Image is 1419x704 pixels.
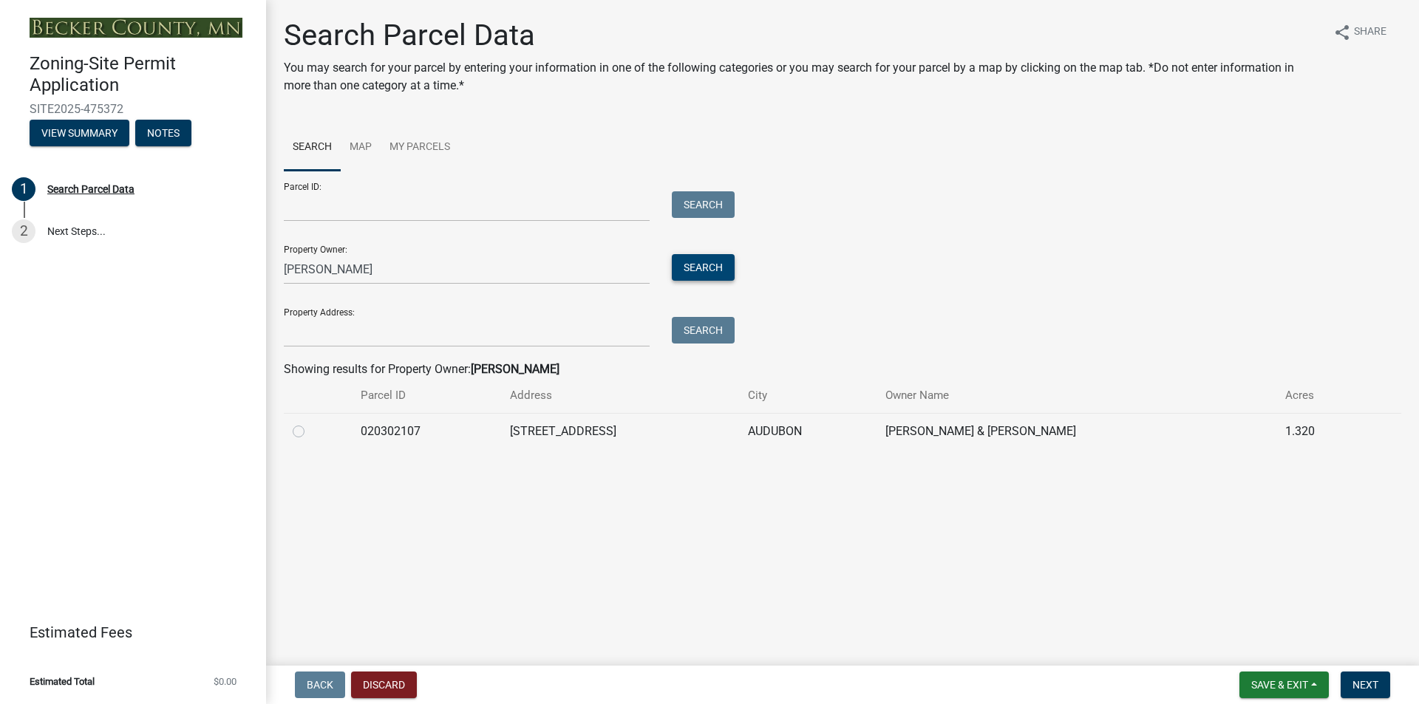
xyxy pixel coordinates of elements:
[284,360,1401,378] div: Showing results for Property Owner:
[1341,671,1390,698] button: Next
[672,254,735,281] button: Search
[30,120,129,146] button: View Summary
[30,18,242,38] img: Becker County, Minnesota
[284,124,341,171] a: Search
[12,177,35,201] div: 1
[1354,24,1386,41] span: Share
[352,378,500,413] th: Parcel ID
[30,102,236,116] span: SITE2025-475372
[135,128,191,140] wm-modal-confirm: Notes
[1333,24,1351,41] i: share
[30,128,129,140] wm-modal-confirm: Summary
[214,677,236,686] span: $0.00
[1321,18,1398,47] button: shareShare
[1276,378,1367,413] th: Acres
[307,679,333,691] span: Back
[1239,671,1329,698] button: Save & Exit
[739,378,877,413] th: City
[352,413,500,449] td: 020302107
[341,124,381,171] a: Map
[501,378,739,413] th: Address
[877,413,1276,449] td: [PERSON_NAME] & [PERSON_NAME]
[12,219,35,243] div: 2
[672,191,735,218] button: Search
[1251,679,1308,691] span: Save & Exit
[1352,679,1378,691] span: Next
[1276,413,1367,449] td: 1.320
[381,124,459,171] a: My Parcels
[47,184,135,194] div: Search Parcel Data
[30,53,254,96] h4: Zoning-Site Permit Application
[877,378,1276,413] th: Owner Name
[672,317,735,344] button: Search
[284,59,1321,95] p: You may search for your parcel by entering your information in one of the following categories or...
[30,677,95,686] span: Estimated Total
[284,18,1321,53] h1: Search Parcel Data
[501,413,739,449] td: [STREET_ADDRESS]
[739,413,877,449] td: AUDUBON
[12,618,242,647] a: Estimated Fees
[135,120,191,146] button: Notes
[351,671,417,698] button: Discard
[471,362,559,376] strong: [PERSON_NAME]
[295,671,345,698] button: Back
